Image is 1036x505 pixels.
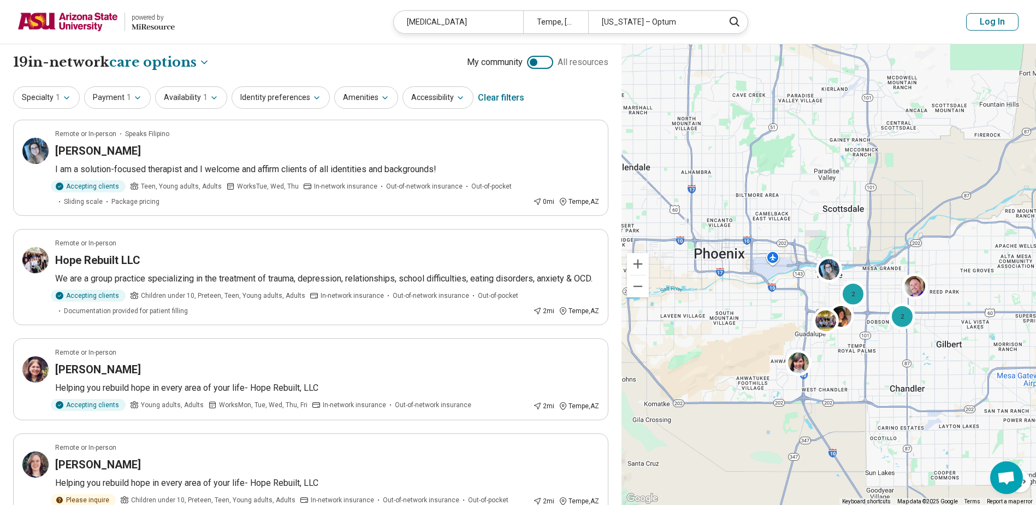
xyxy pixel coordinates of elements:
[141,291,305,301] span: Children under 10, Preteen, Teen, Young adults, Adults
[17,9,175,35] a: Arizona State Universitypowered by
[987,498,1033,504] a: Report a map error
[64,306,188,316] span: Documentation provided for patient filling
[131,495,295,505] span: Children under 10, Preteen, Teen, Young adults, Adults
[588,11,718,33] div: [US_STATE] – Optum
[402,86,473,109] button: Accessibility
[55,443,116,453] p: Remote or In-person
[383,495,459,505] span: Out-of-network insurance
[990,461,1023,494] div: Open chat
[55,348,116,357] p: Remote or In-person
[55,252,140,268] h3: Hope Rebuilt LLC
[627,275,649,297] button: Zoom out
[395,400,471,410] span: Out-of-network insurance
[559,197,599,207] div: Tempe , AZ
[55,272,599,285] p: We are a group practice specializing in the treatment of trauma, depression, relationships, schoo...
[155,86,227,109] button: Availability1
[523,11,588,33] div: Tempe, [GEOGRAPHIC_DATA]
[627,253,649,275] button: Zoom in
[109,53,197,72] span: care options
[51,180,126,192] div: Accepting clients
[558,56,608,69] span: All resources
[897,498,958,504] span: Map data ©2025 Google
[478,291,518,301] span: Out-of-pocket
[966,13,1019,31] button: Log In
[468,495,508,505] span: Out-of-pocket
[533,197,554,207] div: 0 mi
[55,143,141,158] h3: [PERSON_NAME]
[55,129,116,139] p: Remote or In-person
[55,477,599,490] p: Helping you rebuild hope in every area of your life- Hope Rebuilt, LLC
[889,303,915,330] div: 2
[203,92,208,103] span: 1
[127,92,131,103] span: 1
[64,197,103,207] span: Sliding scale
[51,290,126,302] div: Accepting clients
[109,53,210,72] button: Care options
[111,197,159,207] span: Package pricing
[141,400,204,410] span: Young adults, Adults
[559,306,599,316] div: Tempe , AZ
[13,53,210,72] h1: 19 in-network
[559,401,599,411] div: Tempe , AZ
[471,181,512,191] span: Out-of-pocket
[323,400,386,410] span: In-network insurance
[334,86,398,109] button: Amenities
[232,86,330,109] button: Identity preferences
[132,13,175,22] div: powered by
[13,86,80,109] button: Specialty1
[393,291,469,301] span: Out-of-network insurance
[467,56,523,69] span: My community
[55,238,116,248] p: Remote or In-person
[55,163,599,176] p: I am a solution-focused therapist and I welcome and affirm clients of all identities and backgrou...
[125,129,169,139] span: Speaks Filipino
[386,181,463,191] span: Out-of-network insurance
[321,291,384,301] span: In-network insurance
[533,306,554,316] div: 2 mi
[219,400,307,410] span: Works Mon, Tue, Wed, Thu, Fri
[237,181,299,191] span: Works Tue, Wed, Thu
[17,9,118,35] img: Arizona State University
[84,86,151,109] button: Payment1
[141,181,222,191] span: Teen, Young adults, Adults
[478,85,524,111] div: Clear filters
[55,457,141,472] h3: [PERSON_NAME]
[394,11,523,33] div: [MEDICAL_DATA]
[314,181,377,191] span: In-network insurance
[311,495,374,505] span: In-network insurance
[533,401,554,411] div: 2 mi
[55,381,599,395] p: Helping you rebuild hope in every area of your life- Hope Rebuilt, LLC
[964,498,980,504] a: Terms (opens in new tab)
[56,92,60,103] span: 1
[840,281,866,307] div: 2
[55,362,141,377] h3: [PERSON_NAME]
[51,399,126,411] div: Accepting clients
